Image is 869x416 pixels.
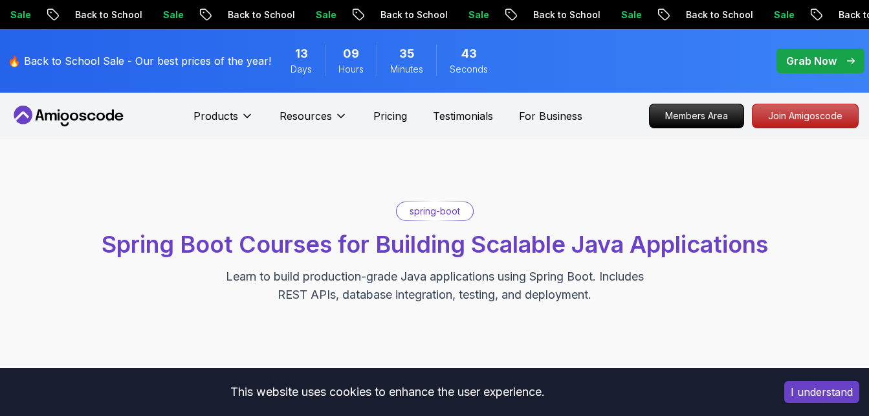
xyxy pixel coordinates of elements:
p: Back to School [217,8,305,21]
p: Back to School [369,8,457,21]
p: Sale [610,8,652,21]
span: Minutes [390,63,423,76]
a: Testimonials [433,108,493,124]
button: Accept cookies [784,381,859,403]
p: Sale [763,8,804,21]
p: Grab Now [786,53,837,69]
a: Members Area [649,104,744,128]
p: Back to School [675,8,763,21]
span: Seconds [450,63,488,76]
p: Learn to build production-grade Java applications using Spring Boot. Includes REST APIs, database... [217,268,652,304]
p: Sale [305,8,346,21]
div: This website uses cookies to enhance the user experience. [10,378,765,406]
span: 9 Hours [343,45,359,63]
p: Products [193,108,238,124]
span: 43 Seconds [461,45,477,63]
a: For Business [519,108,582,124]
p: Join Amigoscode [753,104,858,128]
p: Members Area [650,104,743,128]
span: Spring Boot Courses for Building Scalable Java Applications [102,230,768,259]
p: Sale [457,8,499,21]
span: 35 Minutes [399,45,415,63]
a: Join Amigoscode [752,104,859,128]
button: Products [193,108,254,134]
span: Hours [338,63,364,76]
a: Pricing [373,108,407,124]
p: Sale [152,8,193,21]
span: Days [291,63,312,76]
span: 13 Days [295,45,308,63]
p: Resources [280,108,332,124]
p: Back to School [522,8,610,21]
p: spring-boot [410,205,460,218]
p: 🔥 Back to School Sale - Our best prices of the year! [8,53,271,69]
p: Back to School [64,8,152,21]
button: Resources [280,108,347,134]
